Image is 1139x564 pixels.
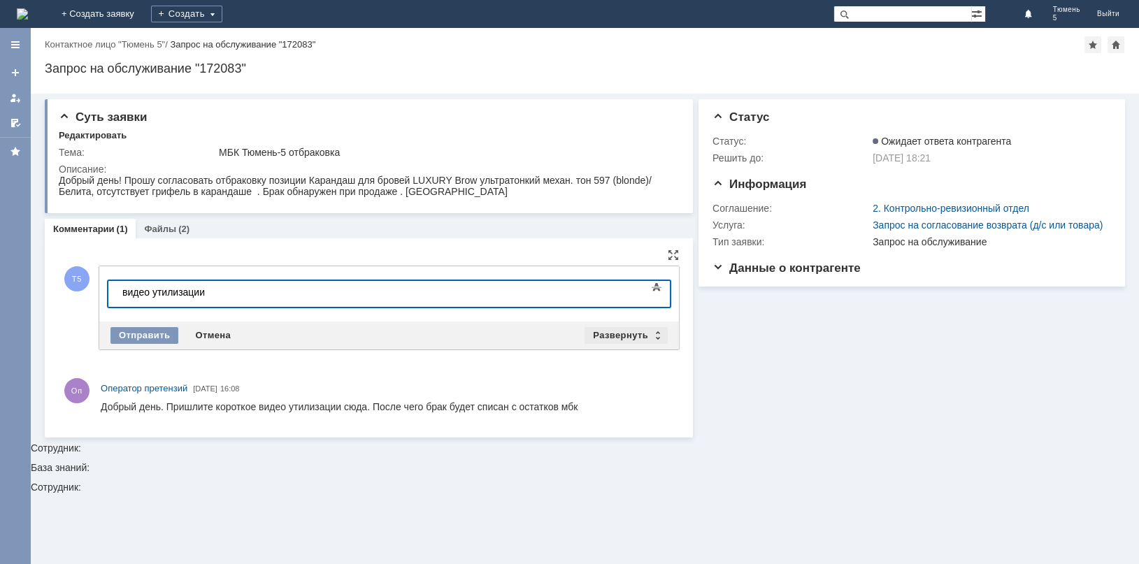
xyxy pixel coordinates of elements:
[4,87,27,109] a: Мои заявки
[117,224,128,234] div: (1)
[45,39,165,50] a: Контактное лицо "Тюмень 5"
[4,112,27,134] a: Мои согласования
[873,136,1011,147] span: Ожидает ответа контрагента
[6,6,204,17] div: ​видео утилизации
[59,147,216,158] div: Тема:
[873,152,931,164] span: [DATE] 18:21
[873,236,1104,247] div: Запрос на обслуживание
[170,39,315,50] div: Запрос на обслуживание "172083"
[712,178,806,191] span: Информация
[59,164,675,175] div: Описание:
[220,384,240,393] span: 16:08
[712,261,861,275] span: Данные о контрагенте
[151,6,222,22] div: Создать
[101,382,187,396] a: Оператор претензий
[712,219,870,231] div: Услуга:
[45,62,1125,75] div: Запрос на обслуживание "172083"
[45,39,170,50] div: /
[712,110,769,124] span: Статус
[712,152,870,164] div: Решить до:
[1053,6,1080,14] span: Тюмень
[971,6,985,20] span: Расширенный поиск
[712,203,870,214] div: Соглашение:
[712,236,870,247] div: Тип заявки:
[64,266,89,291] span: Т5
[1108,36,1124,53] div: Сделать домашней страницей
[193,384,217,393] span: [DATE]
[144,224,176,234] a: Файлы
[59,130,127,141] div: Редактировать
[1053,14,1080,22] span: 5
[59,110,147,124] span: Суть заявки
[1084,36,1101,53] div: Добавить в избранное
[668,250,679,261] div: На всю страницу
[873,219,1103,231] a: Запрос на согласование возврата (д/с или товара)
[31,463,1139,472] div: База знаний:
[712,136,870,147] div: Статус:
[219,147,673,158] div: МБК Тюмень-5 отбраковка
[17,8,28,20] a: Перейти на домашнюю страницу
[53,224,115,234] a: Комментарии
[101,383,187,393] span: Оператор претензий
[31,94,1139,453] div: Сотрудник:
[17,8,28,20] img: logo
[31,482,1139,492] div: Сотрудник:
[648,279,665,296] span: Показать панель инструментов
[4,62,27,84] a: Создать заявку
[178,224,189,234] div: (2)
[873,203,1029,214] a: 2. Контрольно-ревизионный отдел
